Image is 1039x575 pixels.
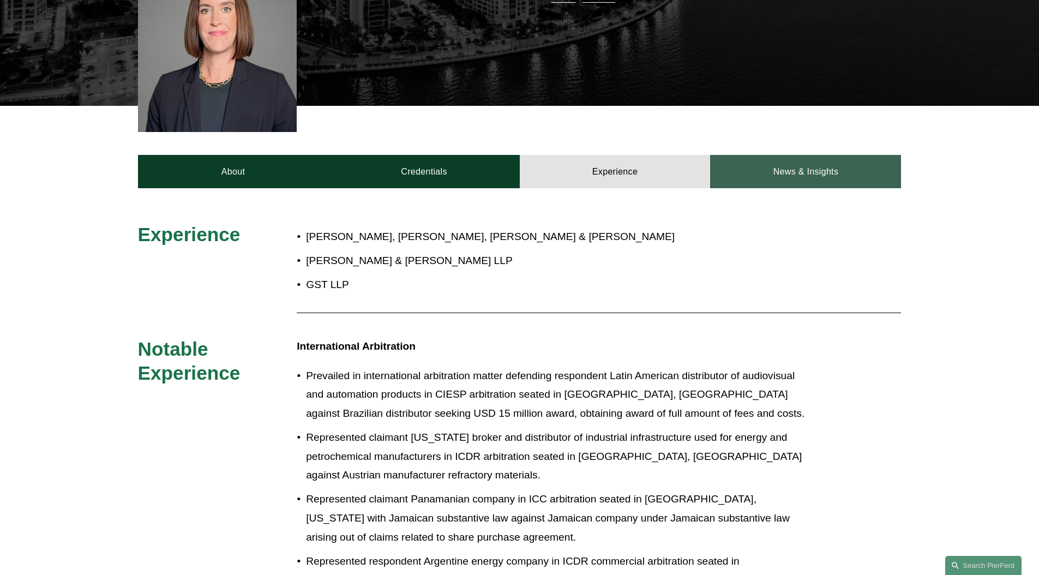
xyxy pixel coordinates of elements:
[945,556,1022,575] a: Search this site
[329,155,520,188] a: Credentials
[138,155,329,188] a: About
[306,251,806,271] p: [PERSON_NAME] & [PERSON_NAME] LLP
[520,155,711,188] a: Experience
[306,428,806,485] p: Represented claimant [US_STATE] broker and distributor of industrial infrastructure used for ener...
[710,155,901,188] a: News & Insights
[306,490,806,547] p: Represented claimant Panamanian company in ICC arbitration seated in [GEOGRAPHIC_DATA], [US_STATE...
[138,224,241,245] span: Experience
[306,367,806,423] p: Prevailed in international arbitration matter defending respondent Latin American distributor of ...
[138,338,241,384] span: Notable Experience
[306,275,806,295] p: GST LLP
[306,227,806,247] p: [PERSON_NAME], [PERSON_NAME], [PERSON_NAME] & [PERSON_NAME]
[297,340,416,352] strong: International Arbitration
